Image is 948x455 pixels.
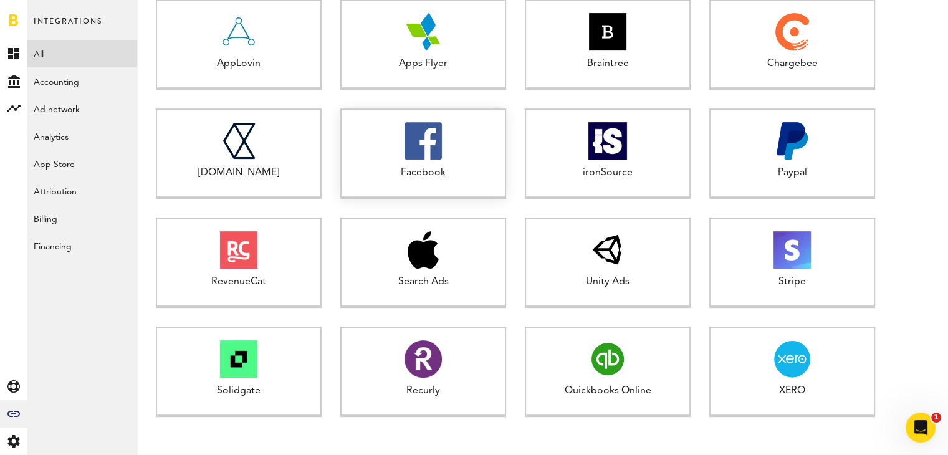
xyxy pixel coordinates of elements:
[27,232,137,259] a: Financing
[220,231,257,269] img: RevenueCat
[526,166,689,180] div: ironSource
[405,340,442,378] img: Recurly
[588,122,627,160] img: ironSource
[27,150,137,177] a: App Store
[27,40,137,67] a: All
[711,166,874,180] div: Paypal
[27,67,137,95] a: Accounting
[526,57,689,71] div: Braintree
[27,177,137,204] a: Attribution
[408,231,439,269] img: Search Ads
[931,413,941,423] span: 1
[775,13,808,50] img: Chargebee
[342,57,505,71] div: Apps Flyer
[711,384,874,398] div: XERO
[222,122,255,160] img: Checkout.com
[157,166,320,180] div: [DOMAIN_NAME]
[157,384,320,398] div: Solidgate
[34,14,102,40] span: Integrations
[342,384,505,398] div: Recurly
[27,122,137,150] a: Analytics
[405,13,442,50] img: Apps Flyer
[157,57,320,71] div: AppLovin
[906,413,936,443] iframe: Intercom live chat
[27,204,137,232] a: Billing
[220,340,257,378] img: Solidgate
[589,231,626,269] img: Unity Ads
[589,340,626,378] img: Quickbooks Online
[773,231,811,269] img: Stripe
[526,275,689,289] div: Unity Ads
[342,275,505,289] div: Search Ads
[405,122,442,160] img: Facebook
[589,13,626,50] img: Braintree
[711,57,874,71] div: Chargebee
[774,340,811,378] img: XERO
[342,166,505,180] div: Facebook
[526,384,689,398] div: Quickbooks Online
[711,275,874,289] div: Stripe
[27,95,137,122] a: Ad network
[220,13,257,50] img: AppLovin
[157,275,320,289] div: RevenueCat
[25,9,70,20] span: Support
[773,122,811,160] img: Paypal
